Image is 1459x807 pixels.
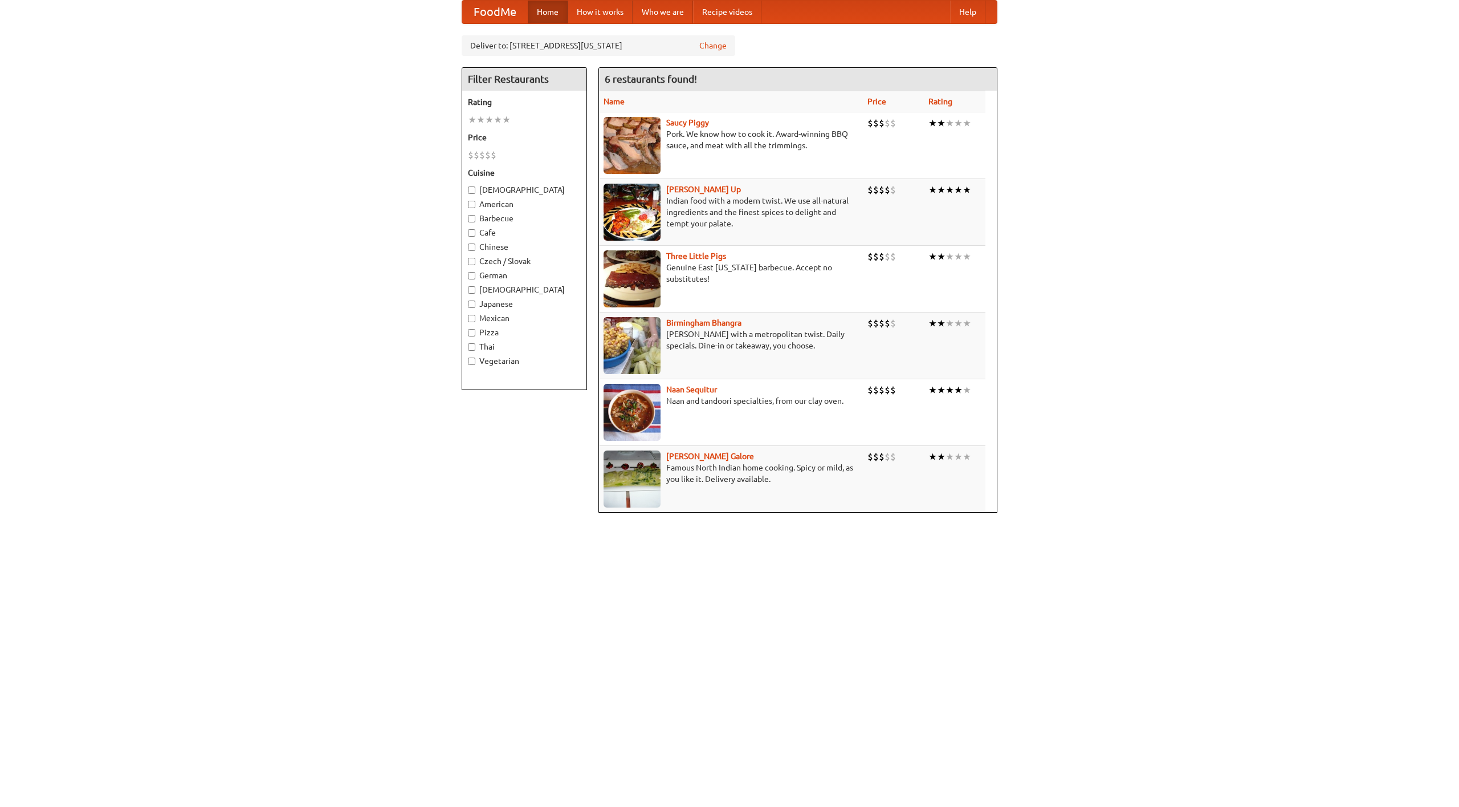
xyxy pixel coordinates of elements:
[928,451,937,463] li: ★
[946,117,954,129] li: ★
[954,451,963,463] li: ★
[468,355,581,367] label: Vegetarian
[963,184,971,196] li: ★
[604,97,625,106] a: Name
[946,184,954,196] li: ★
[946,317,954,330] li: ★
[633,1,693,23] a: Who we are
[950,1,985,23] a: Help
[604,128,858,151] p: Pork. We know how to cook it. Award-winning BBQ sauce, and meat with all the trimmings.
[954,317,963,330] li: ★
[666,385,717,394] a: Naan Sequitur
[867,384,873,396] li: $
[528,1,568,23] a: Home
[605,74,697,84] ng-pluralize: 6 restaurants found!
[476,113,485,126] li: ★
[468,96,581,108] h5: Rating
[468,186,475,194] input: [DEMOGRAPHIC_DATA]
[867,97,886,106] a: Price
[890,117,896,129] li: $
[468,286,475,294] input: [DEMOGRAPHIC_DATA]
[890,317,896,330] li: $
[879,250,885,263] li: $
[604,462,858,485] p: Famous North Indian home cooking. Spicy or mild, as you like it. Delivery available.
[468,113,476,126] li: ★
[928,97,952,106] a: Rating
[494,113,502,126] li: ★
[937,184,946,196] li: ★
[666,252,726,261] b: Three Little Pigs
[666,185,741,194] a: [PERSON_NAME] Up
[604,184,661,241] img: curryup.jpg
[468,343,475,351] input: Thai
[885,451,890,463] li: $
[468,198,581,210] label: American
[885,250,890,263] li: $
[873,384,879,396] li: $
[885,117,890,129] li: $
[666,118,709,127] a: Saucy Piggy
[568,1,633,23] a: How it works
[468,329,475,336] input: Pizza
[468,315,475,322] input: Mexican
[468,229,475,237] input: Cafe
[693,1,761,23] a: Recipe videos
[468,301,475,308] input: Japanese
[890,250,896,263] li: $
[468,184,581,196] label: [DEMOGRAPHIC_DATA]
[954,117,963,129] li: ★
[879,451,885,463] li: $
[963,117,971,129] li: ★
[666,452,754,461] b: [PERSON_NAME] Galore
[491,149,496,161] li: $
[485,149,491,161] li: $
[937,317,946,330] li: ★
[890,384,896,396] li: $
[604,384,661,441] img: naansequitur.jpg
[468,298,581,310] label: Japanese
[937,451,946,463] li: ★
[963,317,971,330] li: ★
[468,244,475,251] input: Chinese
[867,250,873,263] li: $
[468,201,475,208] input: American
[937,117,946,129] li: ★
[879,317,885,330] li: $
[462,1,528,23] a: FoodMe
[468,132,581,143] h5: Price
[963,451,971,463] li: ★
[479,149,485,161] li: $
[604,195,858,229] p: Indian food with a modern twist. We use all-natural ingredients and the finest spices to delight ...
[474,149,479,161] li: $
[867,117,873,129] li: $
[604,262,858,285] p: Genuine East [US_STATE] barbecue. Accept no substitutes!
[928,384,937,396] li: ★
[468,270,581,281] label: German
[468,358,475,365] input: Vegetarian
[937,250,946,263] li: ★
[666,318,741,327] a: Birmingham Bhangra
[954,250,963,263] li: ★
[954,384,963,396] li: ★
[873,250,879,263] li: $
[890,451,896,463] li: $
[502,113,511,126] li: ★
[890,184,896,196] li: $
[867,184,873,196] li: $
[879,384,885,396] li: $
[928,184,937,196] li: ★
[468,284,581,295] label: [DEMOGRAPHIC_DATA]
[468,256,581,267] label: Czech / Slovak
[879,117,885,129] li: $
[963,384,971,396] li: ★
[604,395,858,407] p: Naan and tandoori specialties, from our clay oven.
[946,451,954,463] li: ★
[468,227,581,238] label: Cafe
[867,317,873,330] li: $
[928,250,937,263] li: ★
[468,258,475,265] input: Czech / Slovak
